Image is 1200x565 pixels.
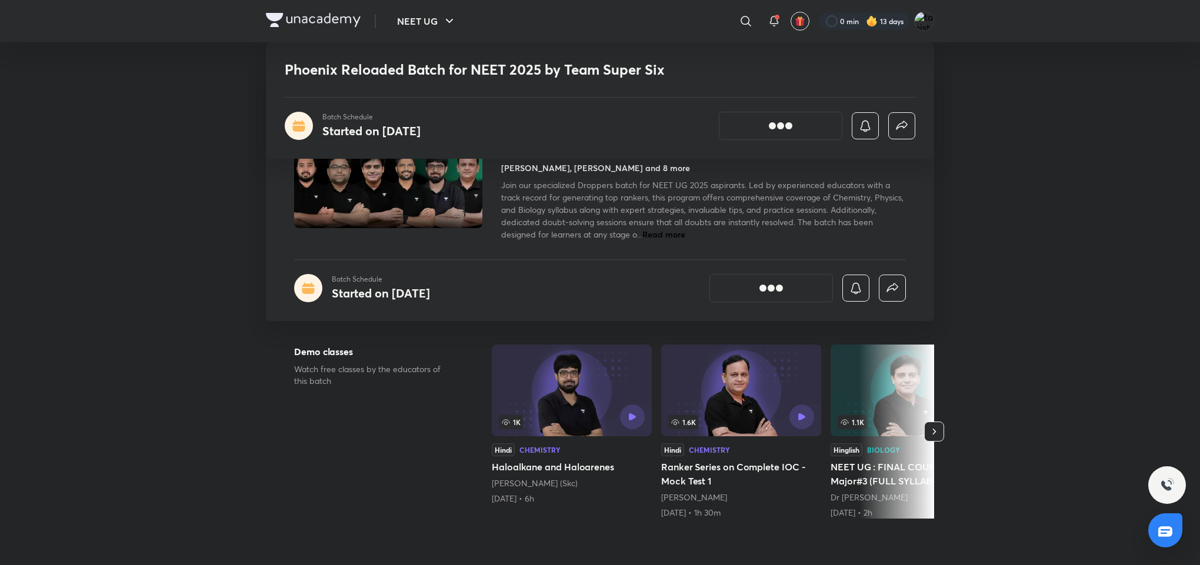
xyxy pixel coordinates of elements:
[501,162,690,174] h4: [PERSON_NAME], [PERSON_NAME] and 8 more
[661,507,821,519] div: 6th Mar • 1h 30m
[285,61,745,78] h1: Phoenix Reloaded Batch for NEET 2025 by Team Super Six
[492,477,578,489] a: [PERSON_NAME] (Skc)
[661,345,821,519] a: 1.6KHindiChemistryRanker Series on Complete IOC - Mock Test 1[PERSON_NAME][DATE] • 1h 30m
[689,446,730,453] div: Chemistry
[501,179,904,240] span: Join our specialized Droppers batch for NEET UG 2025 aspirants. Led by experienced educators with...
[390,9,464,33] button: NEET UG
[294,345,454,359] h5: Demo classes
[642,229,685,240] span: Read more
[492,345,652,504] a: Haloalkane and Haloarenes
[332,285,430,301] h4: Started on [DATE]
[266,13,361,27] img: Company Logo
[661,443,684,456] div: Hindi
[292,121,484,229] img: Thumbnail
[661,460,821,488] h5: Ranker Series on Complete IOC - Mock Test 1
[661,345,821,519] a: Ranker Series on Complete IOC - Mock Test 1
[322,112,421,122] p: Batch Schedule
[322,123,421,139] h4: Started on [DATE]
[866,15,878,27] img: streak
[492,345,652,504] a: 1KHindiChemistryHaloalkane and Haloarenes[PERSON_NAME] (Skc)[DATE] • 6h
[1160,478,1174,492] img: ttu
[266,13,361,30] a: Company Logo
[831,460,991,488] h5: NEET UG : FINAL COUNTDOWN Major#3 (FULL SYLLABUS)
[499,415,523,429] span: 1K
[831,492,991,503] div: Dr Amit Gupta
[492,460,652,474] h5: Haloalkane and Haloarenes
[838,415,866,429] span: 1.1K
[661,492,727,503] a: [PERSON_NAME]
[668,415,698,429] span: 1.6K
[719,112,842,140] button: [object Object]
[332,274,430,285] p: Batch Schedule
[492,477,652,489] div: Shubh Karan Choudhary (Skc)
[831,443,862,456] div: Hinglish
[519,446,561,453] div: Chemistry
[831,492,908,503] a: Dr [PERSON_NAME]
[795,16,805,26] img: avatar
[831,507,991,519] div: 12th Apr • 2h
[914,11,934,31] img: tanistha Dey
[709,274,833,302] button: [object Object]
[791,12,809,31] button: avatar
[831,345,991,519] a: NEET UG : FINAL COUNTDOWN Major#3 (FULL SYLLABUS)
[294,363,454,387] p: Watch free classes by the educators of this batch
[661,492,821,503] div: Ramesh Sharda
[831,345,991,519] a: 1.1KHinglishBiologyNEET UG : FINAL COUNTDOWN Major#3 (FULL SYLLABUS)Dr [PERSON_NAME][DATE] • 2h
[492,493,652,504] div: 20th Apr • 6h
[492,443,515,456] div: Hindi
